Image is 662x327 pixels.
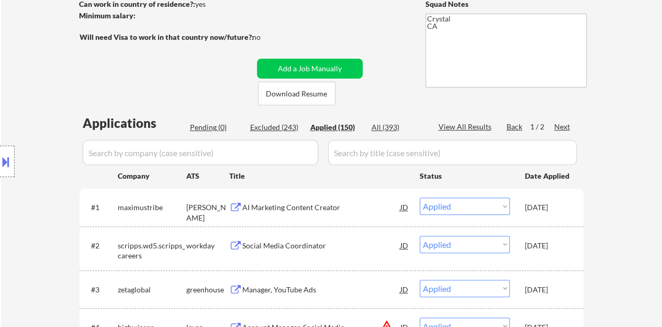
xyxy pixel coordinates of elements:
[372,122,424,133] div: All (393)
[242,241,400,251] div: Social Media Coordinator
[310,122,363,133] div: Applied (150)
[439,122,495,132] div: View All Results
[118,285,186,295] div: zetaglobal
[186,202,229,223] div: [PERSON_NAME]
[399,198,410,216] div: JD
[190,122,242,133] div: Pending (0)
[80,32,254,41] strong: Will need Visa to work in that country now/future?:
[186,285,229,295] div: greenhouse
[554,122,571,132] div: Next
[79,11,136,20] strong: Minimum salary:
[257,59,363,79] button: Add a Job Manually
[250,122,302,133] div: Excluded (243)
[399,236,410,255] div: JD
[186,241,229,251] div: workday
[420,166,510,185] div: Status
[242,202,400,213] div: AI Marketing Content Creator
[525,285,571,295] div: [DATE]
[258,82,335,105] button: Download Resume
[242,285,400,295] div: Manager, YouTube Ads
[525,241,571,251] div: [DATE]
[186,171,229,181] div: ATS
[252,32,282,42] div: no
[507,122,523,132] div: Back
[91,285,109,295] div: #3
[229,171,410,181] div: Title
[83,140,318,165] input: Search by company (case sensitive)
[525,171,571,181] div: Date Applied
[525,202,571,213] div: [DATE]
[530,122,554,132] div: 1 / 2
[328,140,577,165] input: Search by title (case sensitive)
[399,280,410,299] div: JD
